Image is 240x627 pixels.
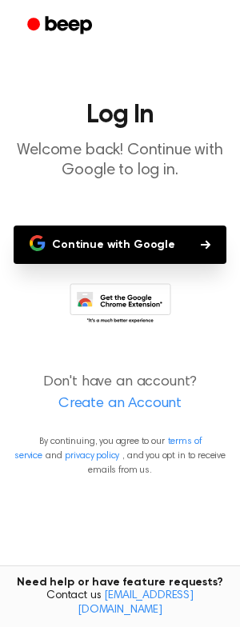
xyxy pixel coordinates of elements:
[65,451,119,461] a: privacy policy
[13,102,227,128] h1: Log In
[13,372,227,415] p: Don't have an account?
[14,226,226,264] button: Continue with Google
[16,10,106,42] a: Beep
[13,434,227,477] p: By continuing, you agree to our and , and you opt in to receive emails from us.
[13,141,227,181] p: Welcome back! Continue with Google to log in.
[16,393,224,415] a: Create an Account
[10,589,230,617] span: Contact us
[78,590,194,616] a: [EMAIL_ADDRESS][DOMAIN_NAME]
